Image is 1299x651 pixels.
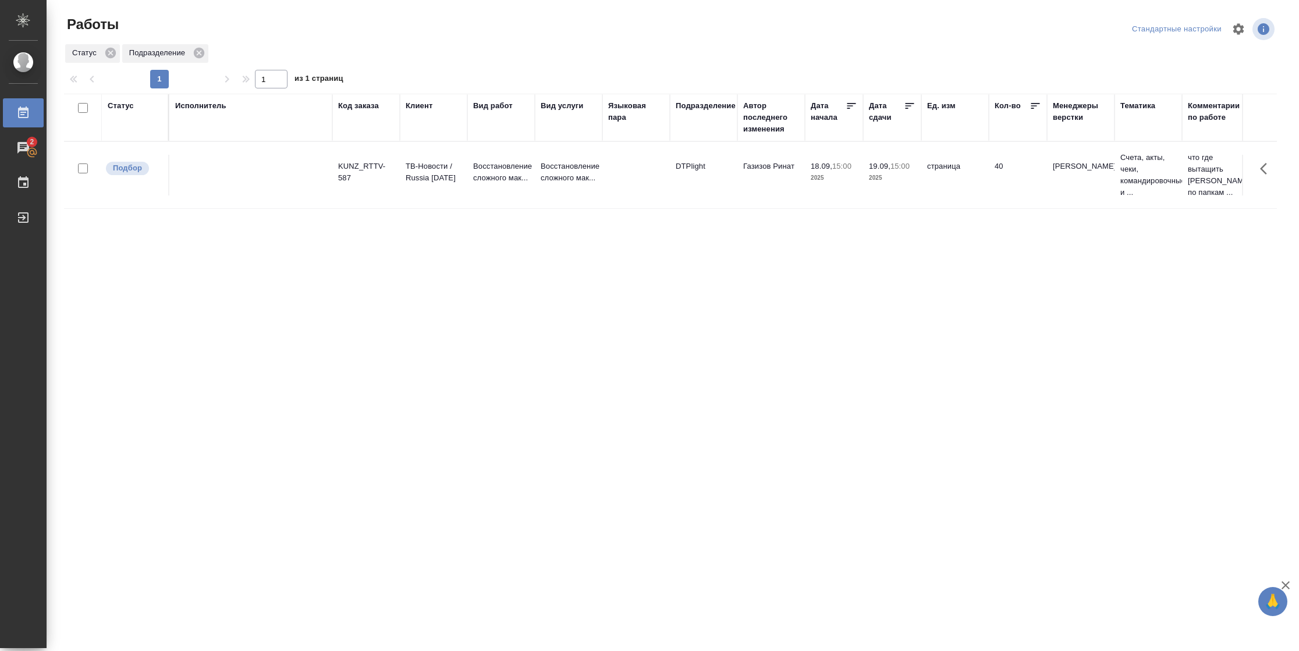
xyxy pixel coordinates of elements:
div: Языковая пара [608,100,664,123]
div: Подразделение [676,100,736,112]
div: Клиент [406,100,432,112]
p: 15:00 [832,162,851,170]
a: 2 [3,133,44,162]
div: Статус [65,44,120,63]
p: Восстановление сложного мак... [541,161,597,184]
div: Вид работ [473,100,513,112]
div: Код заказа [338,100,379,112]
td: DTPlight [670,155,737,195]
button: 🙏 [1258,587,1287,616]
p: 2025 [811,172,857,184]
div: Автор последнего изменения [743,100,799,135]
p: Подразделение [129,47,189,59]
div: Комментарии по работе [1188,100,1244,123]
span: Настроить таблицу [1225,15,1252,43]
p: Подбор [113,162,142,174]
div: Менеджеры верстки [1053,100,1109,123]
p: что где вытащить [PERSON_NAME] по папкам ... [1188,152,1244,198]
span: Посмотреть информацию [1252,18,1277,40]
span: 2 [23,136,41,148]
p: 15:00 [890,162,910,170]
div: Подразделение [122,44,208,63]
p: ТВ-Новости / Russia [DATE] [406,161,462,184]
p: 18.09, [811,162,832,170]
div: Дата начала [811,100,846,123]
p: Счета, акты, чеки, командировочные и ... [1120,152,1176,198]
span: Работы [64,15,119,34]
button: Здесь прячутся важные кнопки [1253,155,1281,183]
div: Вид услуги [541,100,584,112]
td: страница [921,155,989,195]
div: Ед. изм [927,100,956,112]
p: Восстановление сложного мак... [473,161,529,184]
p: 19.09, [869,162,890,170]
div: Статус [108,100,134,112]
p: Статус [72,47,101,59]
div: Исполнитель [175,100,226,112]
td: Газизов Ринат [737,155,805,195]
td: 40 [989,155,1047,195]
div: KUNZ_RTTV-587 [338,161,394,184]
div: Можно подбирать исполнителей [105,161,162,176]
span: из 1 страниц [294,72,343,88]
div: Тематика [1120,100,1155,112]
p: [PERSON_NAME] [1053,161,1109,172]
div: split button [1129,20,1225,38]
span: 🙏 [1263,589,1283,614]
p: 2025 [869,172,915,184]
div: Кол-во [995,100,1021,112]
div: Дата сдачи [869,100,904,123]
